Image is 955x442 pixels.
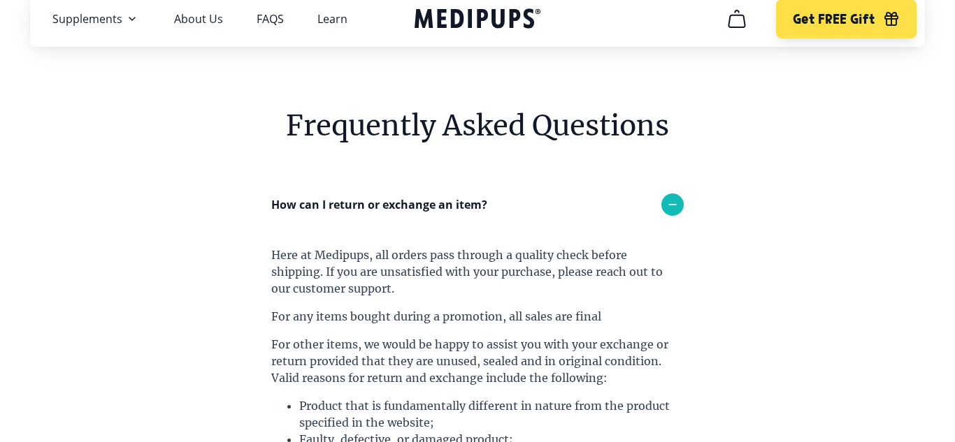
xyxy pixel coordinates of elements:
span: Supplements [52,12,122,26]
button: Supplements [52,10,141,27]
p: How can I return or exchange an item? [271,196,487,213]
p: For any items bought during a promotion, all sales are final [271,308,684,325]
a: About Us [174,12,223,26]
a: Medipups [415,6,540,34]
h6: Frequently Asked Questions [271,105,684,146]
a: Learn [317,12,347,26]
p: Here at Medipups, all orders pass through a quality check before shipping. If you are unsatisfied... [271,246,684,297]
p: For other items, we would be happy to assist you with your exchange or return provided that they ... [271,336,684,386]
a: FAQS [257,12,284,26]
span: Get FREE Gift [793,11,875,27]
li: Product that is fundamentally different in nature from the product specified in the website; [299,397,684,431]
button: cart [720,2,754,36]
